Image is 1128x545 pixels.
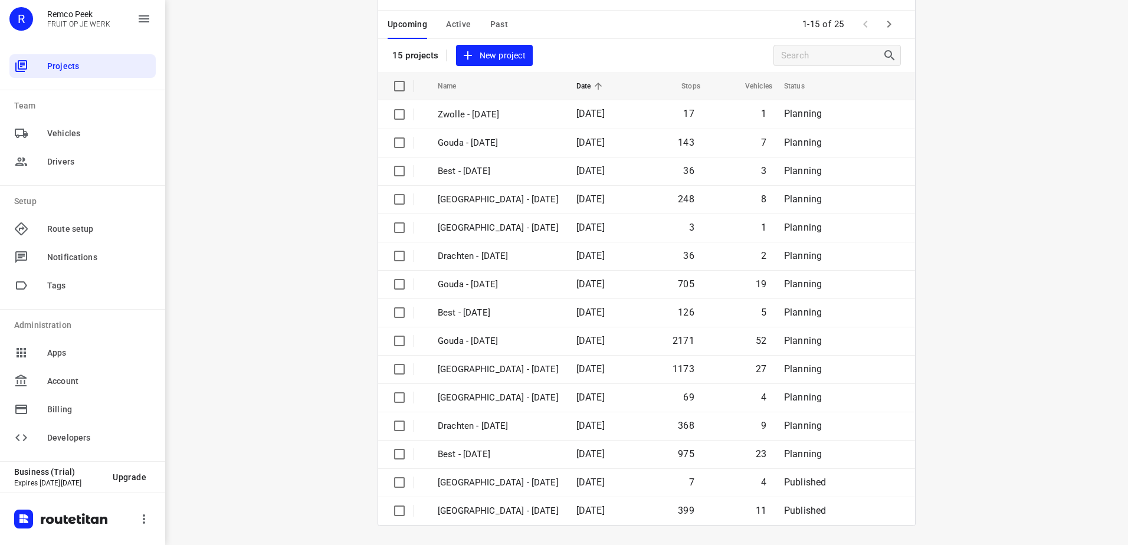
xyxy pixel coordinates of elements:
[438,306,559,320] p: Best - Thursday
[576,505,605,516] span: [DATE]
[576,79,606,93] span: Date
[761,222,766,233] span: 1
[576,193,605,205] span: [DATE]
[576,477,605,488] span: [DATE]
[103,467,156,488] button: Upgrade
[47,347,151,359] span: Apps
[446,17,471,32] span: Active
[438,334,559,348] p: Gouda - Wednesday
[673,335,694,346] span: 2171
[47,9,110,19] p: Remco Peek
[576,165,605,176] span: [DATE]
[781,47,883,65] input: Search projects
[438,165,559,178] p: Best - Friday
[576,250,605,261] span: [DATE]
[14,100,156,112] p: Team
[47,403,151,416] span: Billing
[689,477,694,488] span: 7
[678,137,694,148] span: 143
[9,341,156,365] div: Apps
[683,108,694,119] span: 17
[438,504,559,518] p: Zwolle - Tuesday
[47,280,151,292] span: Tags
[47,156,151,168] span: Drivers
[730,79,772,93] span: Vehicles
[784,448,822,459] span: Planning
[438,108,559,122] p: Zwolle - Friday
[683,250,694,261] span: 36
[9,398,156,421] div: Billing
[673,363,694,375] span: 1173
[761,477,766,488] span: 4
[576,222,605,233] span: [DATE]
[438,193,559,206] p: Zwolle - Thursday
[784,477,827,488] span: Published
[784,335,822,346] span: Planning
[678,193,694,205] span: 248
[678,278,694,290] span: 705
[576,392,605,403] span: [DATE]
[9,426,156,449] div: Developers
[9,369,156,393] div: Account
[784,505,827,516] span: Published
[854,12,877,36] span: Previous Page
[14,479,103,487] p: Expires [DATE][DATE]
[490,17,509,32] span: Past
[388,17,427,32] span: Upcoming
[392,50,439,61] p: 15 projects
[784,222,822,233] span: Planning
[756,505,766,516] span: 11
[47,432,151,444] span: Developers
[9,274,156,297] div: Tags
[761,307,766,318] span: 5
[784,193,822,205] span: Planning
[756,278,766,290] span: 19
[678,505,694,516] span: 399
[784,392,822,403] span: Planning
[784,250,822,261] span: Planning
[756,448,766,459] span: 23
[47,251,151,264] span: Notifications
[456,45,533,67] button: New project
[9,54,156,78] div: Projects
[784,420,822,431] span: Planning
[438,79,472,93] span: Name
[683,165,694,176] span: 36
[761,165,766,176] span: 3
[784,165,822,176] span: Planning
[47,60,151,73] span: Projects
[9,150,156,173] div: Drivers
[689,222,694,233] span: 3
[9,217,156,241] div: Route setup
[784,307,822,318] span: Planning
[678,448,694,459] span: 975
[438,249,559,263] p: Drachten - [DATE]
[576,448,605,459] span: [DATE]
[784,108,822,119] span: Planning
[438,391,559,405] p: Antwerpen - Wednesday
[761,250,766,261] span: 2
[666,79,700,93] span: Stops
[576,307,605,318] span: [DATE]
[576,420,605,431] span: [DATE]
[761,108,766,119] span: 1
[784,79,820,93] span: Status
[678,420,694,431] span: 368
[47,20,110,28] p: FRUIT OP JE WERK
[438,278,559,291] p: Gouda - Thursday
[784,363,822,375] span: Planning
[784,278,822,290] span: Planning
[576,335,605,346] span: [DATE]
[438,476,559,490] p: Antwerpen - Tuesday
[47,375,151,388] span: Account
[784,137,822,148] span: Planning
[761,193,766,205] span: 8
[798,12,849,37] span: 1-15 of 25
[438,448,559,461] p: Best - Wednesday
[9,245,156,269] div: Notifications
[9,7,33,31] div: R
[9,122,156,145] div: Vehicles
[14,467,103,477] p: Business (Trial)
[678,307,694,318] span: 126
[683,392,694,403] span: 69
